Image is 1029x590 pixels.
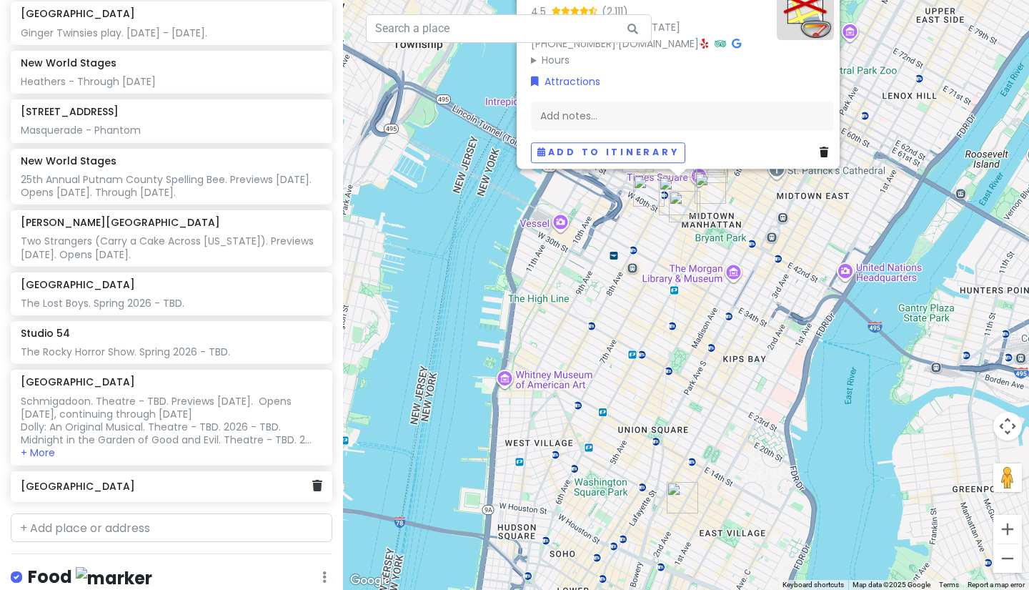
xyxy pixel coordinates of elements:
[531,36,616,51] a: [PHONE_NUMBER]
[697,146,728,177] div: Palace Theatre
[622,141,654,172] div: The Purple Tongue Wine Bar
[696,152,727,183] div: Havana Central Times Square
[531,101,834,131] div: Add notes...
[21,124,322,137] div: Masquerade - Phantom
[715,39,726,49] i: Tripadvisor
[21,7,135,20] h6: [GEOGRAPHIC_DATA]
[993,544,1022,573] button: Zoom out
[659,177,697,215] div: Nederlander Theatre
[667,482,698,513] div: Orpheum Theatre
[939,581,959,589] a: Terms (opens in new tab)
[21,75,322,88] div: Heathers - Through [DATE]
[21,375,135,388] h6: [GEOGRAPHIC_DATA]
[21,235,322,260] div: Two Strangers (Carry a Cake Across [US_STATE]). Previews [DATE]. Opens [DATE].
[21,26,322,39] div: Ginger Twinsies play. [DATE] - [DATE].
[531,74,600,89] a: Attractions
[21,395,322,447] div: Schmigadoon. Theatre - TBD. Previews [DATE]. Opens [DATE], continuing through [DATE] Dolly: An Or...
[732,39,741,49] i: Google Maps
[618,36,699,51] a: [DOMAIN_NAME]
[21,446,55,459] button: + More
[602,4,628,19] div: (2,111)
[820,144,834,160] a: Delete place
[28,566,152,589] h4: Food
[968,581,1025,589] a: Report a map error
[21,297,322,310] div: The Lost Boys. Spring 2026 - TBD.
[312,477,322,496] a: Delete place
[531,52,765,68] summary: Hours
[531,4,552,19] div: 4.5
[993,412,1022,441] button: Map camera controls
[21,105,119,118] h6: [STREET_ADDRESS]
[21,327,70,340] h6: Studio 54
[347,571,394,590] img: Google
[21,216,220,229] h6: [PERSON_NAME][GEOGRAPHIC_DATA]
[366,14,652,43] input: Search a place
[693,144,725,175] div: Theater District
[669,191,700,222] div: The Independent
[633,175,665,207] div: Dear Irving on Hudson Rooftop Bar
[531,142,685,163] button: Add to itinerary
[993,463,1022,492] button: Drag Pegman onto the map to open Street View
[21,480,312,493] h6: [GEOGRAPHIC_DATA]
[76,567,152,589] img: marker
[782,580,844,590] button: Keyboard shortcuts
[11,513,332,542] input: + Add place or address
[993,515,1022,544] button: Zoom in
[695,172,726,204] div: The Long Room
[21,345,322,358] div: The Rocky Horror Show. Spring 2026 - TBD.
[21,278,135,291] h6: [GEOGRAPHIC_DATA]
[531,20,680,34] a: [STREET_ADDRESS][US_STATE]
[347,571,394,590] a: Open this area in Google Maps (opens a new window)
[21,56,116,69] h6: New World Stages
[21,154,116,167] h6: New World Stages
[21,173,322,199] div: 25th Annual Putnam County Spelling Bee. Previews [DATE]. Opens [DATE]. Through [DATE].
[852,581,930,589] span: Map data ©2025 Google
